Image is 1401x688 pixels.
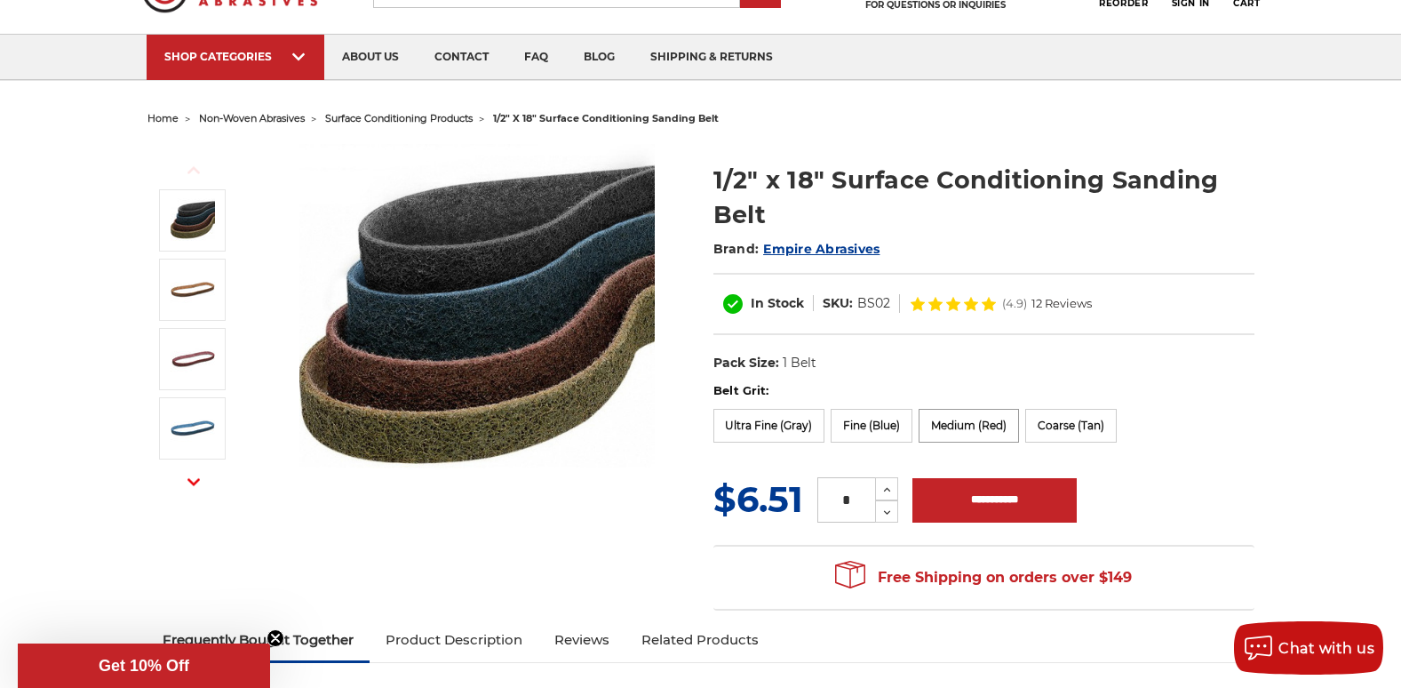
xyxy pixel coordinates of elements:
[172,151,215,189] button: Previous
[370,620,538,660] a: Product Description
[199,112,305,124] a: non-woven abrasives
[267,629,284,647] button: Close teaser
[857,294,890,313] dd: BS02
[783,354,816,372] dd: 1 Belt
[172,463,215,501] button: Next
[1278,640,1374,657] span: Chat with us
[171,406,215,451] img: 1/2"x18" Fine Surface Conditioning Belt
[713,163,1254,232] h1: 1/2" x 18" Surface Conditioning Sanding Belt
[324,35,417,80] a: about us
[751,295,804,311] span: In Stock
[625,620,775,660] a: Related Products
[823,294,853,313] dt: SKU:
[171,337,215,381] img: 1/2"x18" Medium Surface Conditioning Belt
[566,35,633,80] a: blog
[299,144,655,499] img: Surface Conditioning Sanding Belts
[1031,298,1092,309] span: 12 Reviews
[633,35,791,80] a: shipping & returns
[99,657,189,675] span: Get 10% Off
[171,198,215,243] img: Surface Conditioning Sanding Belts
[763,241,880,257] a: Empire Abrasives
[417,35,506,80] a: contact
[1234,621,1383,675] button: Chat with us
[713,382,1254,400] label: Belt Grit:
[325,112,473,124] a: surface conditioning products
[506,35,566,80] a: faq
[147,620,370,660] a: Frequently Bought Together
[147,112,179,124] a: home
[713,241,760,257] span: Brand:
[18,644,270,688] div: Get 10% OffClose teaser
[713,477,803,521] span: $6.51
[538,620,625,660] a: Reviews
[171,268,215,312] img: 1/2"x18" Coarse Surface Conditioning Belt
[493,112,719,124] span: 1/2" x 18" surface conditioning sanding belt
[1002,298,1027,309] span: (4.9)
[835,560,1132,596] span: Free Shipping on orders over $149
[713,354,779,372] dt: Pack Size:
[164,50,306,63] div: SHOP CATEGORIES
